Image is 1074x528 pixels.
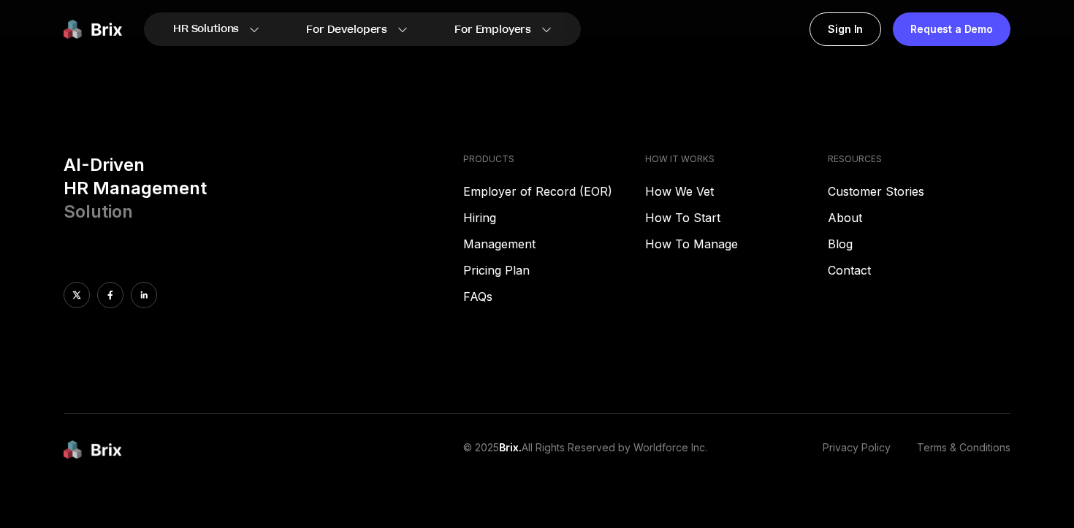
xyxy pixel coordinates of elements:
a: Pricing Plan [463,261,646,279]
h4: HOW IT WORKS [645,153,828,165]
a: Customer Stories [828,183,1010,200]
span: HR Solutions [173,18,239,41]
h4: RESOURCES [828,153,1010,165]
img: brix [64,440,122,460]
span: Brix. [499,441,522,454]
a: About [828,209,1010,226]
a: Management [463,235,646,253]
a: Blog [828,235,1010,253]
a: How To Manage [645,235,828,253]
a: Privacy Policy [823,440,891,460]
p: © 2025 All Rights Reserved by Worldforce Inc. [463,440,707,460]
a: Request a Demo [893,12,1010,46]
a: FAQs [463,288,646,305]
span: Solution [64,201,133,222]
a: How We Vet [645,183,828,200]
a: Terms & Conditions [917,440,1010,460]
a: How To Start [645,209,828,226]
span: For Employers [454,22,531,37]
h3: AI-Driven HR Management [64,153,452,223]
a: Contact [828,261,1010,279]
h4: PRODUCTS [463,153,646,165]
span: For Developers [306,22,387,37]
a: Employer of Record (EOR) [463,183,646,200]
a: Sign In [810,12,881,46]
a: Hiring [463,209,646,226]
